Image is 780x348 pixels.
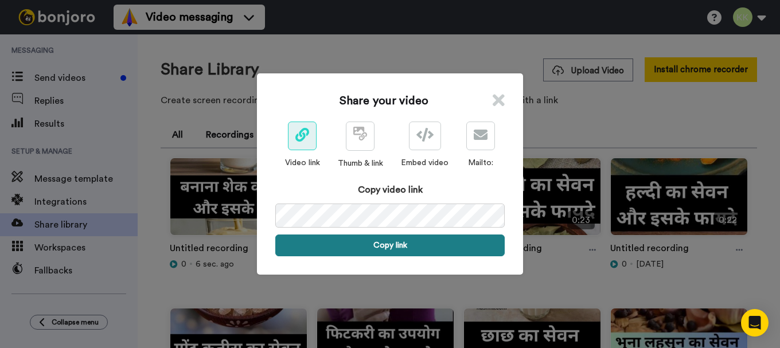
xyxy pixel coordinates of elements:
[338,158,383,169] div: Thumb & link
[275,234,505,256] button: Copy link
[401,157,448,169] div: Embed video
[466,157,495,169] div: Mailto:
[340,93,428,109] h1: Share your video
[285,157,320,169] div: Video link
[741,309,769,337] div: Open Intercom Messenger
[275,183,505,197] div: Copy video link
